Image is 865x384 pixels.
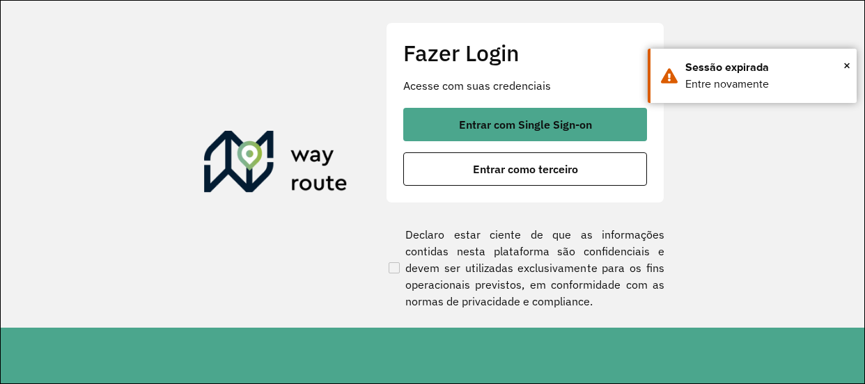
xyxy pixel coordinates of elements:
[403,108,647,141] button: button
[685,59,846,76] div: Sessão expirada
[403,152,647,186] button: button
[685,76,846,93] div: Entre novamente
[473,163,578,175] span: Entrar como terceiro
[386,226,664,310] label: Declaro estar ciente de que as informações contidas nesta plataforma são confidenciais e devem se...
[204,131,348,198] img: Roteirizador AmbevTech
[843,55,850,76] span: ×
[403,77,647,94] p: Acesse com suas credenciais
[403,40,647,66] h2: Fazer Login
[459,119,592,130] span: Entrar com Single Sign-on
[843,55,850,76] button: Close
